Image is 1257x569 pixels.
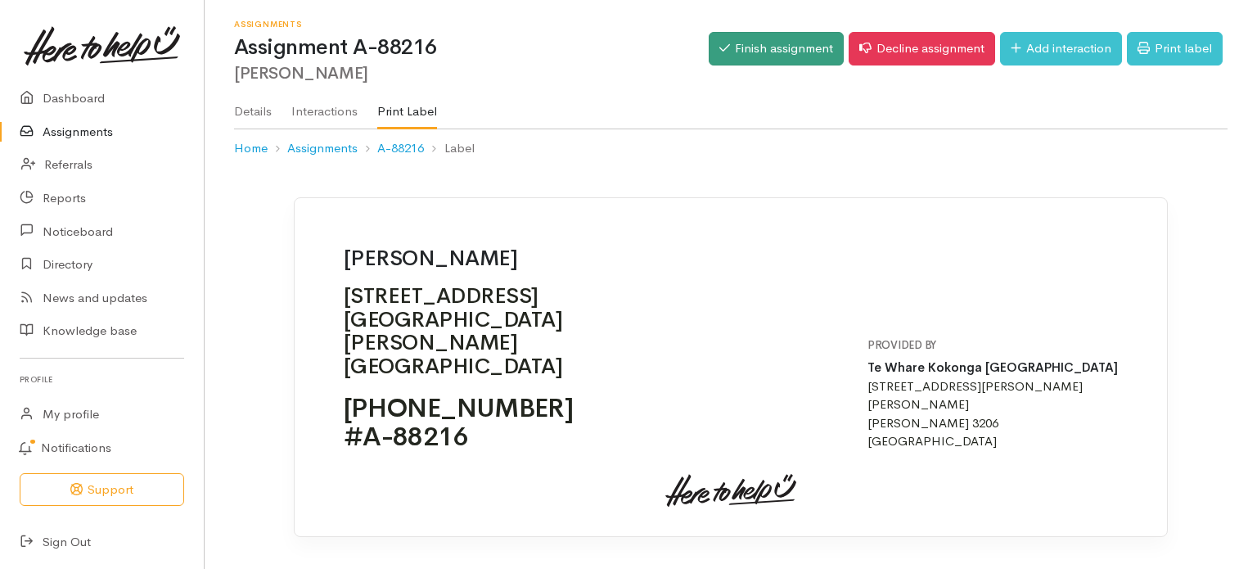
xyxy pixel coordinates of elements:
[344,285,573,378] p: [STREET_ADDRESS] [GEOGRAPHIC_DATA] [PERSON_NAME] [GEOGRAPHIC_DATA]
[867,340,1118,351] h5: Provided by
[867,359,1118,375] strong: Te Whare Kokonga [GEOGRAPHIC_DATA]
[1000,32,1122,65] a: Add interaction
[20,368,184,391] h6: Profile
[291,83,358,129] a: Interactions
[377,139,424,158] a: A-88216
[234,83,272,129] a: Details
[867,359,1118,451] p: [STREET_ADDRESS][PERSON_NAME] [PERSON_NAME] [PERSON_NAME] 3206 [GEOGRAPHIC_DATA]
[665,474,796,507] img: heretohelpu.svg
[424,139,474,158] li: Label
[234,129,1228,168] nav: breadcrumb
[234,139,268,158] a: Home
[1127,32,1223,65] a: Print label
[234,65,709,83] h2: [PERSON_NAME]
[344,394,573,451] p: [PHONE_NUMBER] #A-88216
[287,139,358,158] a: Assignments
[709,32,844,65] a: Finish assignment
[234,36,709,60] h1: Assignment A-88216
[377,83,437,130] a: Print Label
[20,473,184,507] button: Support
[849,32,995,65] a: Decline assignment
[344,247,573,271] h1: [PERSON_NAME]
[234,20,709,29] h6: Assignments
